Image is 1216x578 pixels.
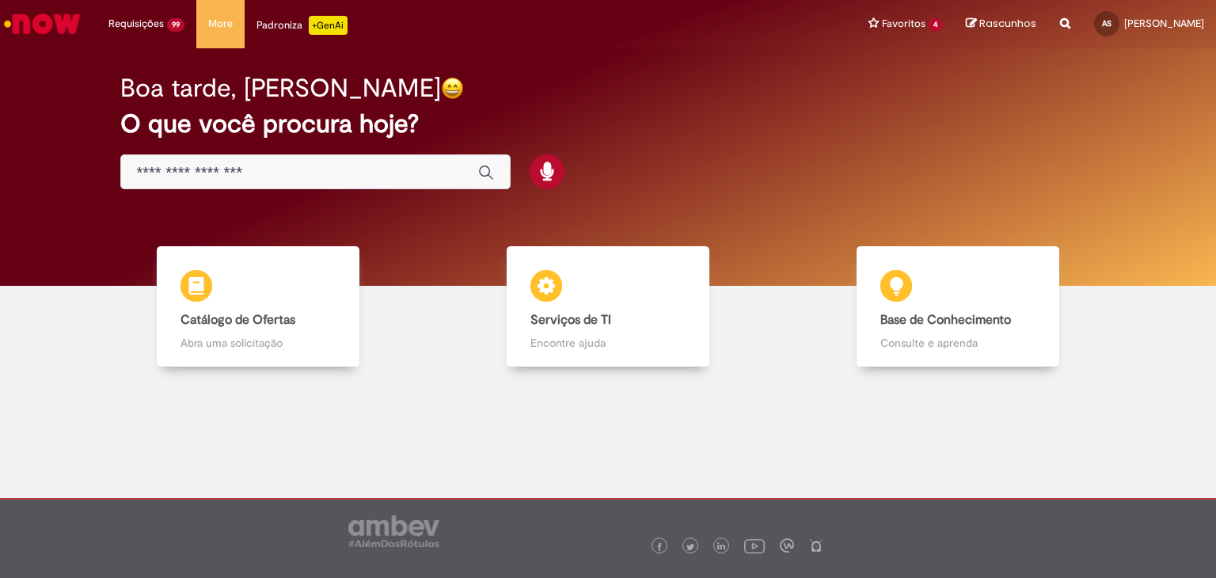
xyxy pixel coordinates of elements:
h2: Boa tarde, [PERSON_NAME] [120,74,441,102]
a: Rascunhos [966,17,1036,32]
span: [PERSON_NAME] [1124,17,1204,30]
img: logo_footer_ambev_rotulo_gray.png [348,515,439,547]
div: Padroniza [256,16,348,35]
img: logo_footer_youtube.png [744,535,765,556]
span: Favoritos [882,16,925,32]
span: Rascunhos [979,16,1036,31]
img: logo_footer_linkedin.png [717,542,725,552]
img: logo_footer_naosei.png [809,538,823,553]
h2: O que você procura hoje? [120,110,1096,138]
span: Requisições [108,16,164,32]
b: Serviços de TI [530,312,611,328]
span: More [208,16,233,32]
p: Encontre ajuda [530,335,686,351]
p: Consulte e aprenda [880,335,1035,351]
img: logo_footer_twitter.png [686,543,694,551]
a: Catálogo de Ofertas Abra uma solicitação [83,246,433,367]
b: Base de Conhecimento [880,312,1011,328]
span: 99 [167,18,184,32]
span: AS [1102,18,1111,29]
span: 4 [929,18,942,32]
a: Base de Conhecimento Consulte e aprenda [783,246,1133,367]
p: +GenAi [309,16,348,35]
img: happy-face.png [441,77,464,100]
img: logo_footer_facebook.png [655,543,663,551]
img: logo_footer_workplace.png [780,538,794,553]
a: Serviços de TI Encontre ajuda [433,246,783,367]
b: Catálogo de Ofertas [180,312,295,328]
p: Abra uma solicitação [180,335,336,351]
img: ServiceNow [2,8,83,40]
